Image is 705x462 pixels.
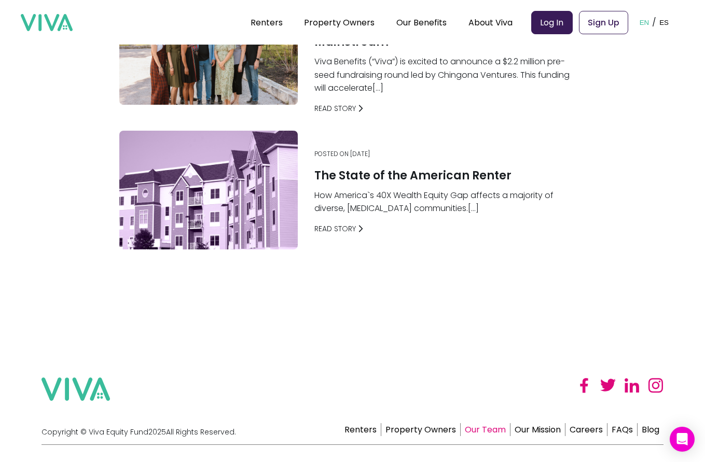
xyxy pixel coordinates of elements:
[314,103,366,114] a: Read Story
[314,150,370,158] p: Posted on [DATE]
[314,166,512,185] h1: The State of the American Renter
[607,423,638,436] a: FAQs
[356,224,365,233] img: arrow
[314,223,366,234] a: Read Story
[579,11,628,34] a: Sign Up
[638,423,663,436] a: Blog
[314,55,582,95] p: Viva Benefits (“Viva”) is excited to announce a $2.2 million pre-seed fundraising round led by Ch...
[468,9,513,35] div: About Viva
[251,17,283,29] a: Renters
[510,423,565,436] a: Our Mission
[461,423,510,436] a: Our Team
[356,104,365,113] img: arrow
[576,377,592,393] img: facebook
[656,6,672,38] button: ES
[21,14,73,32] img: viva
[600,377,616,393] img: twitter
[652,15,656,30] p: /
[42,428,236,436] p: Copyright © Viva Equity Fund 2025 All Rights Reserved.
[314,164,512,189] a: The State of the American Renter
[340,423,381,436] a: Renters
[648,377,663,393] img: instagram
[565,423,607,436] a: Careers
[637,6,653,38] button: EN
[314,189,582,215] p: How America`s 40X Wealth Equity Gap affects a majority of diverse, [MEDICAL_DATA] communities.[...]
[670,427,695,452] div: Open Intercom Messenger
[396,9,447,35] div: Our Benefits
[42,377,110,401] img: viva
[624,377,640,393] img: linked in
[304,17,375,29] a: Property Owners
[381,423,461,436] a: Property Owners
[531,11,573,34] a: Log In
[119,131,298,249] img: The State of the American Renter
